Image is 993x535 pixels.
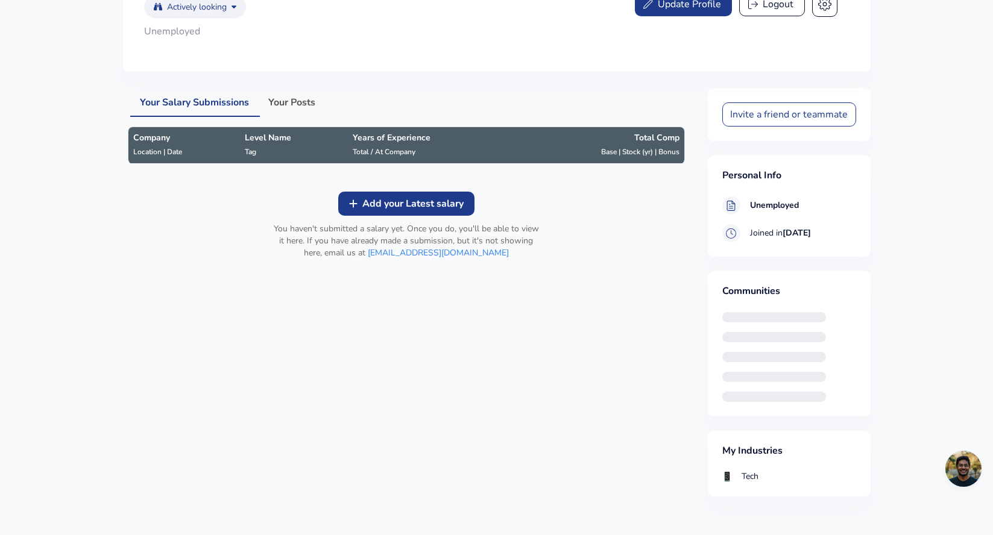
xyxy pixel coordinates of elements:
span: Joined in [750,227,811,239]
p: Years of Experience [353,132,511,144]
a: [EMAIL_ADDRESS][DOMAIN_NAME] [368,247,509,258]
p: Total Comp [520,132,679,144]
h4: Communities [722,286,856,298]
div: Open chat [945,451,982,487]
span: Base | Stock (yr) | Bonus [601,147,679,157]
div: Tech [742,472,758,482]
button: Invite a friend or teammate [722,102,856,127]
img: 20 [722,472,732,481]
button: Tech [722,472,758,482]
button: Your Posts [259,88,325,117]
p: Actively looking [167,1,227,13]
button: Add your Latest salary [338,192,474,216]
h4: Personal Info [722,170,856,182]
p: Unemployed [144,24,303,39]
p: Company [133,132,236,144]
span: Tag [245,147,256,157]
b: Unemployed [750,199,799,211]
b: [DATE] [783,227,811,239]
p: Level Name [245,132,342,144]
button: Your Salary Submissions [130,88,259,117]
h4: My Industries [722,445,856,457]
p: You haven't submitted a salary yet. Once you do, you'll be able to view it here. If you have alre... [271,223,542,259]
span: Location | Date [133,147,182,157]
span: Add your Latest salary [362,197,464,210]
span: Total / At Company [353,147,415,157]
